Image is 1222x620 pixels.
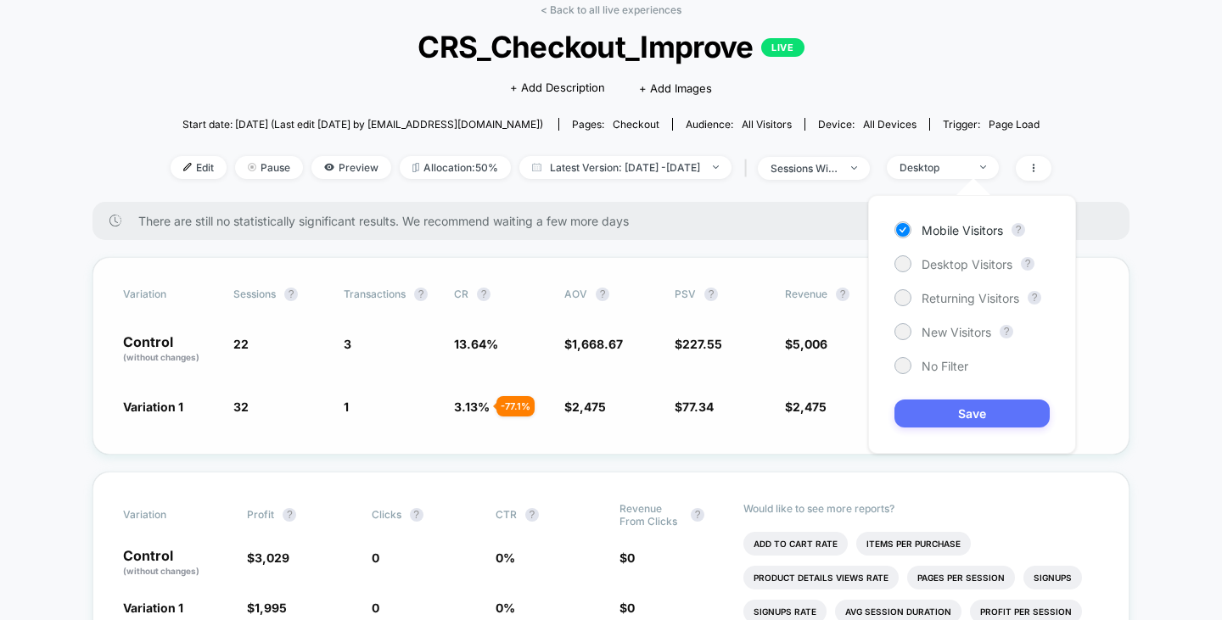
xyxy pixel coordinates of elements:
[771,162,838,175] div: sessions with impression
[619,502,682,528] span: Revenue From Clicks
[863,118,916,131] span: all devices
[793,337,827,351] span: 5,006
[171,156,227,179] span: Edit
[123,566,199,576] span: (without changes)
[215,29,1007,64] span: CRS_Checkout_Improve
[564,288,587,300] span: AOV
[564,337,623,351] span: $
[138,214,1096,228] span: There are still no statistically significant results. We recommend waiting a few more days
[496,550,515,565] span: 0 %
[123,502,216,528] span: Variation
[900,161,967,174] div: Desktop
[183,163,192,171] img: edit
[691,508,704,522] button: ?
[344,337,351,351] span: 3
[525,508,539,522] button: ?
[372,550,379,565] span: 0
[713,165,719,169] img: end
[541,3,681,16] a: < Back to all live experiences
[675,288,696,300] span: PSV
[596,288,609,301] button: ?
[804,118,929,131] span: Device:
[400,156,511,179] span: Allocation: 50%
[785,399,827,414] span: $
[123,335,216,364] p: Control
[943,118,1040,131] div: Trigger:
[785,288,827,300] span: Revenue
[1023,566,1082,589] li: Signups
[894,399,1050,427] button: Save
[283,508,296,522] button: ?
[233,337,249,351] span: 22
[1012,223,1025,237] button: ?
[989,118,1040,131] span: Page Load
[454,337,498,351] span: 13.64 %
[123,352,199,362] span: (without changes)
[639,81,712,95] span: + Add Images
[572,399,606,414] span: 2,475
[123,549,230,578] p: Control
[851,166,857,170] img: end
[255,600,287,615] span: 1,995
[1021,257,1034,271] button: ?
[922,257,1012,271] span: Desktop Visitors
[414,288,428,301] button: ?
[311,156,391,179] span: Preview
[454,399,490,414] span: 3.13 %
[454,288,468,300] span: CR
[123,288,216,301] span: Variation
[344,399,349,414] span: 1
[742,118,792,131] span: All Visitors
[1028,291,1041,304] button: ?
[785,337,827,351] span: $
[510,80,605,97] span: + Add Description
[627,600,635,615] span: 0
[675,399,714,414] span: $
[123,399,183,414] span: Variation 1
[233,399,249,414] span: 32
[284,288,298,301] button: ?
[247,550,289,565] span: $
[532,163,541,171] img: calendar
[980,165,986,169] img: end
[410,508,423,522] button: ?
[675,337,722,351] span: $
[519,156,732,179] span: Latest Version: [DATE] - [DATE]
[572,337,623,351] span: 1,668.67
[372,508,401,521] span: Clicks
[922,325,991,339] span: New Visitors
[248,163,256,171] img: end
[836,288,849,301] button: ?
[740,156,758,181] span: |
[761,38,804,57] p: LIVE
[743,532,848,556] li: Add To Cart Rate
[743,502,1099,515] p: Would like to see more reports?
[182,118,543,131] span: Start date: [DATE] (Last edit [DATE] by [EMAIL_ADDRESS][DOMAIN_NAME])
[123,600,183,615] span: Variation 1
[247,600,287,615] span: $
[686,118,792,131] div: Audience:
[344,288,406,300] span: Transactions
[619,600,635,615] span: $
[743,566,899,589] li: Product Details Views Rate
[255,550,289,565] span: 3,029
[682,399,714,414] span: 77.34
[907,566,1015,589] li: Pages Per Session
[627,550,635,565] span: 0
[922,223,1003,237] span: Mobile Visitors
[233,288,276,300] span: Sessions
[572,118,659,131] div: Pages:
[922,291,1019,305] span: Returning Visitors
[613,118,659,131] span: checkout
[856,532,971,556] li: Items Per Purchase
[412,163,419,172] img: rebalance
[564,399,606,414] span: $
[496,600,515,615] span: 0 %
[922,359,968,373] span: No Filter
[235,156,303,179] span: Pause
[704,288,718,301] button: ?
[372,600,379,615] span: 0
[477,288,490,301] button: ?
[496,508,517,521] span: CTR
[793,399,827,414] span: 2,475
